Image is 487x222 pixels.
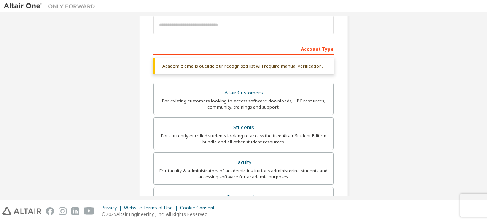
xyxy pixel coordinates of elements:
img: instagram.svg [59,207,67,215]
div: Website Terms of Use [124,205,180,211]
div: Altair Customers [158,88,329,98]
div: Faculty [158,157,329,168]
div: For currently enrolled students looking to access the free Altair Student Edition bundle and all ... [158,133,329,145]
div: Account Type [153,43,334,55]
img: altair_logo.svg [2,207,41,215]
div: Everyone else [158,192,329,203]
div: For faculty & administrators of academic institutions administering students and accessing softwa... [158,168,329,180]
div: Students [158,122,329,133]
p: © 2025 Altair Engineering, Inc. All Rights Reserved. [102,211,219,217]
div: For existing customers looking to access software downloads, HPC resources, community, trainings ... [158,98,329,110]
div: Academic emails outside our recognised list will require manual verification. [153,58,334,74]
img: linkedin.svg [71,207,79,215]
div: Cookie Consent [180,205,219,211]
img: youtube.svg [84,207,95,215]
img: facebook.svg [46,207,54,215]
div: Privacy [102,205,124,211]
img: Altair One [4,2,99,10]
